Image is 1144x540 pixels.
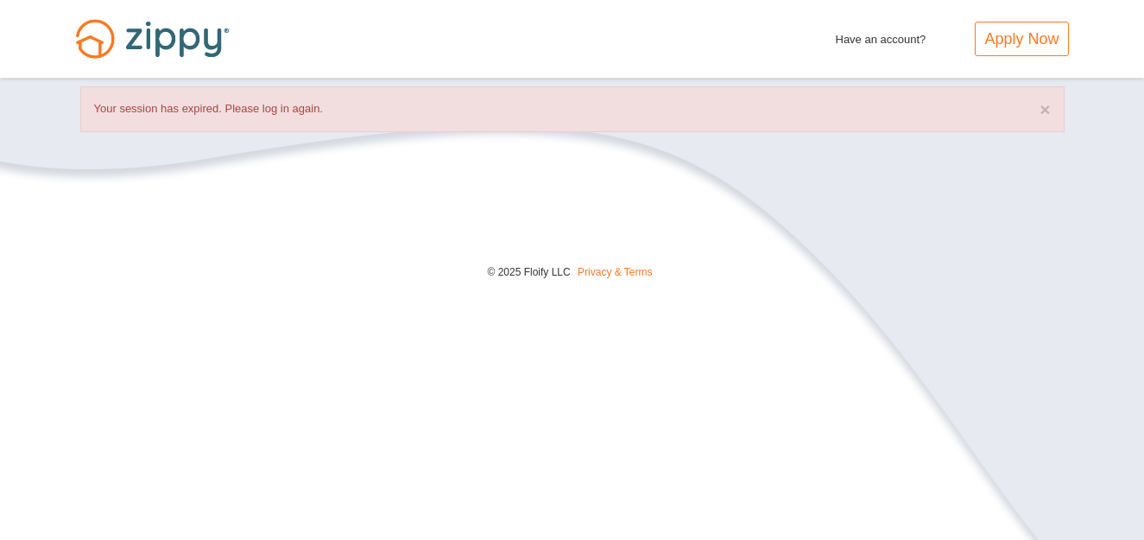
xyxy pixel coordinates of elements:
div: Your session has expired. Please log in again. [80,86,1065,132]
button: × [1040,100,1050,118]
span: Have an account? [836,22,926,49]
span: © 2025 Floify LLC [487,266,570,278]
a: Privacy & Terms [578,266,652,278]
a: Apply Now [975,22,1068,56]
